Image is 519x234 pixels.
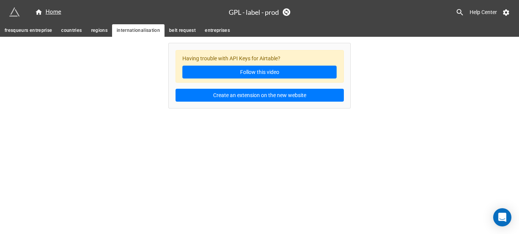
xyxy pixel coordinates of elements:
[35,8,61,17] div: Home
[464,5,502,19] a: Help Center
[229,9,279,16] h3: GPL - label - prod
[169,27,196,35] span: belt request
[176,50,344,83] div: Having trouble with API Keys for Airtable?
[61,27,82,35] span: countries
[30,8,66,17] a: Home
[182,66,337,79] a: Follow this video
[205,27,230,35] span: entreprises
[9,7,20,17] img: miniextensions-icon.73ae0678.png
[283,8,290,16] a: Sync Base Structure
[5,27,52,35] span: fresqueurs entreprise
[176,89,344,102] button: Create an extension on the new website
[493,208,511,226] div: Open Intercom Messenger
[117,27,160,35] span: internationalisation
[91,27,108,35] span: regions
